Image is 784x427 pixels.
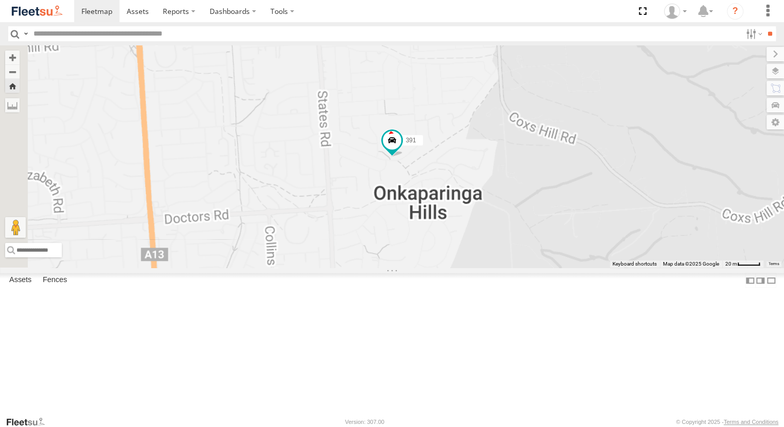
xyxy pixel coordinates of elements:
label: Measure [5,98,20,112]
div: © Copyright 2025 - [676,419,778,425]
a: Terms and Conditions [724,419,778,425]
a: Terms (opens in new tab) [769,261,779,266]
button: Zoom out [5,64,20,79]
span: Map data ©2025 Google [663,261,719,267]
label: Fences [38,273,72,288]
button: Zoom in [5,51,20,64]
div: Version: 307.00 [345,419,384,425]
label: Assets [4,273,37,288]
button: Keyboard shortcuts [612,260,657,268]
label: Map Settings [766,115,784,129]
img: fleetsu-logo-horizontal.svg [10,4,64,18]
span: 20 m [725,261,737,267]
label: Search Query [22,26,30,41]
span: 391 [405,137,416,144]
button: Drag Pegman onto the map to open Street View [5,217,26,238]
i: ? [727,3,743,20]
label: Search Filter Options [742,26,764,41]
label: Hide Summary Table [766,273,776,288]
label: Dock Summary Table to the Right [755,273,765,288]
button: Map Scale: 20 m per 41 pixels [722,260,763,268]
button: Zoom Home [5,79,20,93]
a: Visit our Website [6,417,53,427]
div: Kellie Roberts [660,4,690,19]
label: Dock Summary Table to the Left [745,273,755,288]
